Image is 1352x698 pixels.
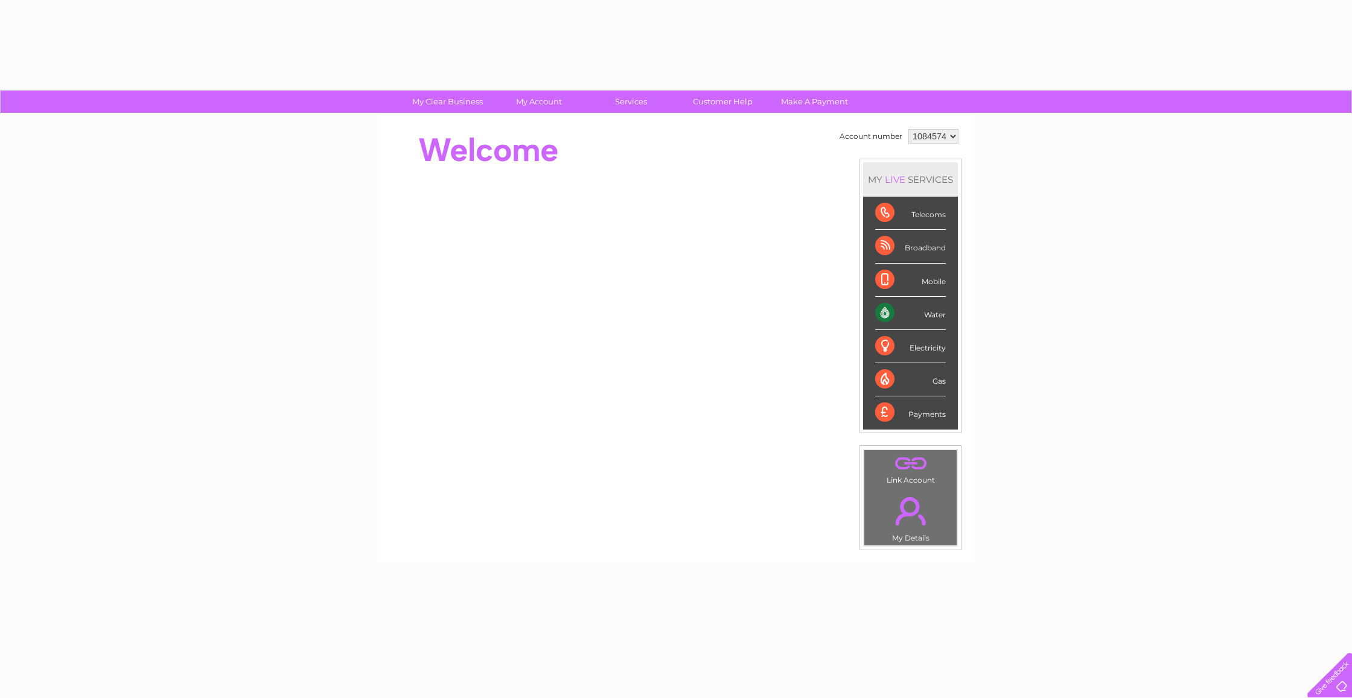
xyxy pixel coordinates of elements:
[867,490,954,532] a: .
[875,264,946,297] div: Mobile
[867,453,954,474] a: .
[765,90,864,113] a: Make A Payment
[875,297,946,330] div: Water
[837,126,905,147] td: Account number
[863,162,958,197] div: MY SERVICES
[489,90,589,113] a: My Account
[875,396,946,429] div: Payments
[673,90,773,113] a: Customer Help
[864,487,957,546] td: My Details
[398,90,497,113] a: My Clear Business
[875,230,946,263] div: Broadband
[875,330,946,363] div: Electricity
[882,174,908,185] div: LIVE
[864,449,957,487] td: Link Account
[875,363,946,396] div: Gas
[581,90,681,113] a: Services
[875,197,946,230] div: Telecoms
